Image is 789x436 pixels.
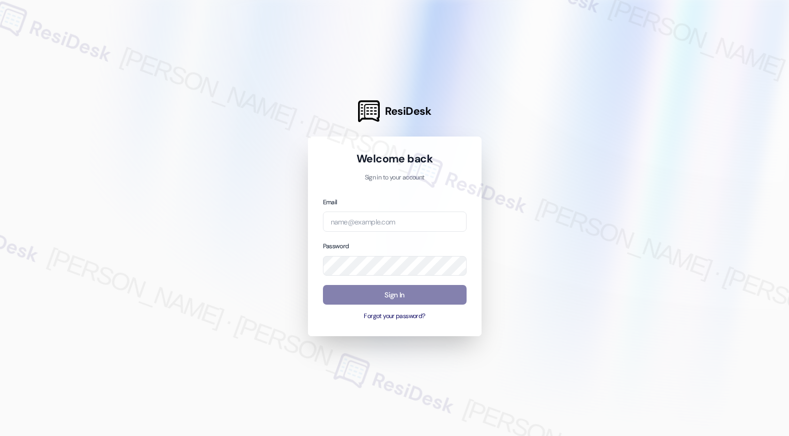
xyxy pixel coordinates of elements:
span: ResiDesk [385,104,431,118]
img: ResiDesk Logo [358,100,380,122]
label: Email [323,198,337,206]
input: name@example.com [323,212,467,232]
button: Sign In [323,285,467,305]
button: Forgot your password? [323,312,467,321]
h1: Welcome back [323,152,467,166]
label: Password [323,242,349,250]
p: Sign in to your account [323,173,467,183]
